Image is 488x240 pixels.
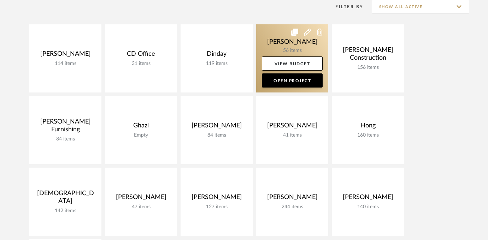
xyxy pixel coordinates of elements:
[337,204,398,210] div: 140 items
[337,65,398,71] div: 156 items
[35,118,96,136] div: [PERSON_NAME] Furnishing
[35,136,96,142] div: 84 items
[337,122,398,132] div: Hong
[337,132,398,138] div: 160 items
[327,3,364,10] div: Filter By
[186,204,247,210] div: 127 items
[186,122,247,132] div: [PERSON_NAME]
[262,132,323,138] div: 41 items
[262,122,323,132] div: [PERSON_NAME]
[35,208,96,214] div: 142 items
[262,204,323,210] div: 244 items
[111,122,171,132] div: Ghazi
[337,193,398,204] div: [PERSON_NAME]
[111,132,171,138] div: Empty
[262,56,323,71] a: View Budget
[35,50,96,61] div: [PERSON_NAME]
[186,132,247,138] div: 84 items
[262,193,323,204] div: [PERSON_NAME]
[111,61,171,67] div: 31 items
[262,73,323,88] a: Open Project
[35,190,96,208] div: [DEMOGRAPHIC_DATA]
[111,193,171,204] div: [PERSON_NAME]
[337,46,398,65] div: [PERSON_NAME] Construction
[186,50,247,61] div: Dinday
[186,61,247,67] div: 119 items
[35,61,96,67] div: 114 items
[111,50,171,61] div: CD Office
[186,193,247,204] div: [PERSON_NAME]
[111,204,171,210] div: 47 items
